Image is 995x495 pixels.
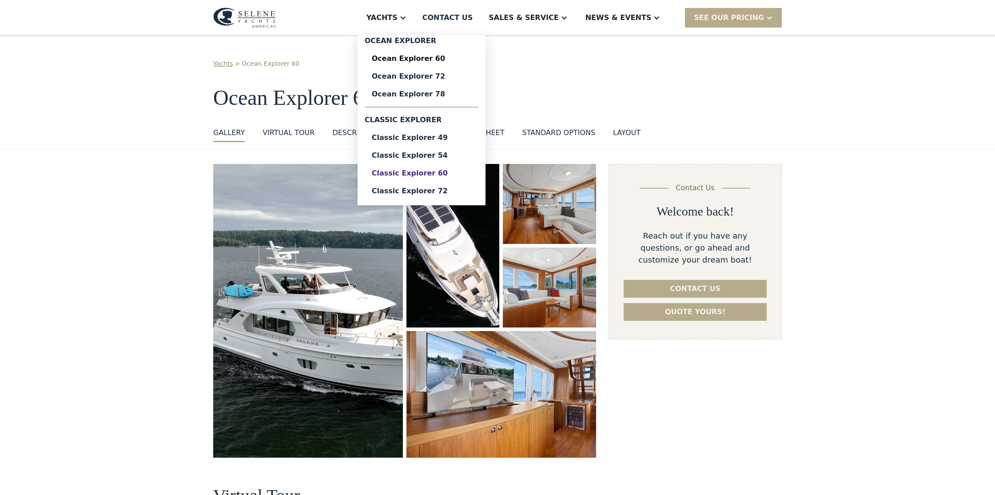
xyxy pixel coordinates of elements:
div: > [235,59,240,68]
a: open lightbox [406,331,596,458]
a: Ocean Explorer 72 [365,68,478,85]
div: SEE Our Pricing [694,12,764,23]
div: DESCRIPTION [332,128,380,138]
a: Classic Explorer 72 [365,182,478,200]
a: Ocean Explorer 60 [365,50,478,68]
div: Ocean Explorer 72 [372,73,471,80]
div: Yachts [366,12,398,23]
div: Classic Explorer 72 [372,188,471,195]
h2: Welcome back! [657,204,734,219]
h1: Ocean Explorer 60 [213,86,782,110]
div: Reach out if you have any questions, or go ahead and customize your dream boat! [624,230,767,266]
div: VIRTUAL TOUR [263,128,314,138]
div: GALLERY [213,128,245,138]
a: Ocean Explorer 78 [365,85,478,103]
a: DESCRIPTION [332,128,380,142]
div: Contact Us [676,183,714,193]
a: Yachts [213,59,233,68]
a: open lightbox [213,164,403,458]
div: Ocean Explorer 78 [372,91,471,98]
div: Classic Explorer 54 [372,152,471,159]
a: open lightbox [406,164,499,327]
a: Ocean Explorer 60 [242,59,299,68]
a: standard options [522,128,595,142]
div: Sales & Service [489,12,558,23]
div: Ocean Explorer [365,36,478,50]
div: SEE Our Pricing [685,8,782,27]
div: Classic Explorer 60 [372,170,471,177]
a: open lightbox [503,247,596,327]
a: Quote yours! [624,303,767,321]
div: Ocean Explorer 60 [372,55,471,62]
a: Classic Explorer 54 [365,147,478,164]
a: Classic Explorer 49 [365,129,478,147]
a: GALLERY [213,128,245,142]
div: Classic Explorer 49 [372,134,471,141]
a: open lightbox [503,164,596,244]
div: Classic Explorer [365,111,478,129]
div: standard options [522,128,595,138]
a: VIRTUAL TOUR [263,128,314,142]
div: Contact US [422,12,473,23]
a: Contact us [624,280,767,298]
nav: Yachts [358,36,486,205]
a: layout [613,128,641,142]
div: News & EVENTS [585,12,652,23]
a: Classic Explorer 60 [365,164,478,182]
img: logo [213,8,276,28]
div: layout [613,128,641,138]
